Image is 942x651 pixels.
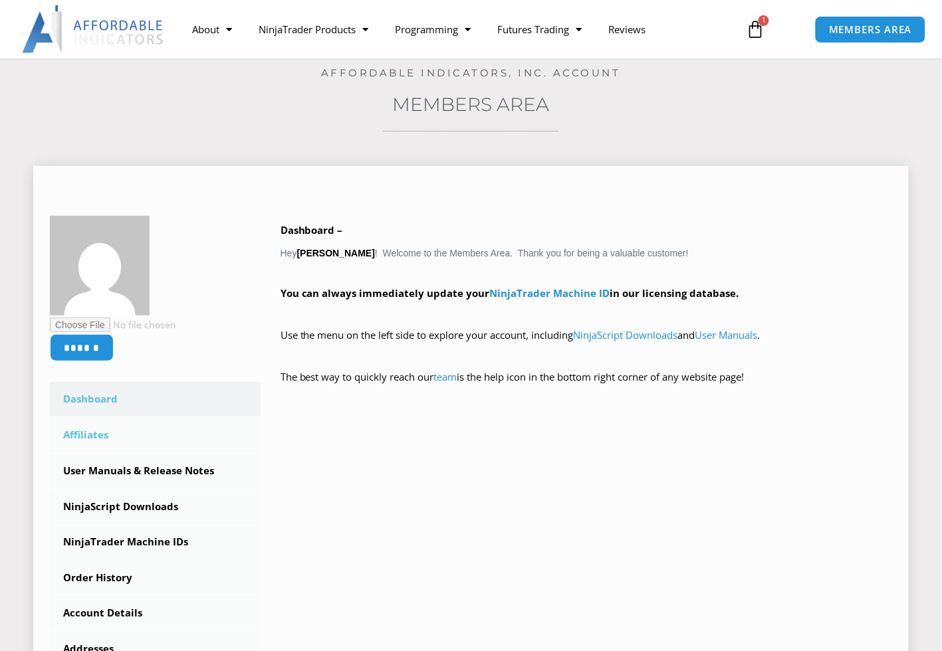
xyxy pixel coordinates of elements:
a: Dashboard [50,382,261,417]
p: The best way to quickly reach our is the help icon in the bottom right corner of any website page! [281,368,892,405]
a: MEMBERS AREA [815,16,926,43]
strong: [PERSON_NAME] [297,248,375,258]
a: Programming [382,14,484,45]
span: 1 [759,15,769,26]
img: 306a39d853fe7ca0a83b64c3a9ab38c2617219f6aea081d20322e8e32295346b [50,216,150,316]
a: Futures Trading [484,14,595,45]
a: Affordable Indicators, Inc. Account [321,66,621,79]
a: NinjaTrader Machine IDs [50,525,261,560]
a: Account Details [50,597,261,631]
span: MEMBERS AREA [829,25,912,35]
a: About [179,14,245,45]
div: Hey ! Welcome to the Members Area. Thank you for being a valuable customer! [281,221,892,405]
a: 1 [726,10,784,48]
img: LogoAI | Affordable Indicators – NinjaTrader [22,5,165,53]
a: Affiliates [50,418,261,452]
a: User Manuals & Release Notes [50,454,261,488]
a: Reviews [595,14,659,45]
nav: Menu [179,14,735,45]
a: NinjaTrader Machine ID [490,286,610,300]
a: Order History [50,561,261,596]
a: NinjaTrader Products [245,14,382,45]
a: User Manuals [695,328,758,341]
a: team [434,370,457,383]
b: Dashboard – [281,223,343,236]
a: Members Area [393,93,550,116]
a: NinjaScript Downloads [574,328,678,341]
strong: You can always immediately update your in our licensing database. [281,286,739,300]
p: Use the menu on the left side to explore your account, including and . [281,326,892,363]
a: NinjaScript Downloads [50,490,261,524]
